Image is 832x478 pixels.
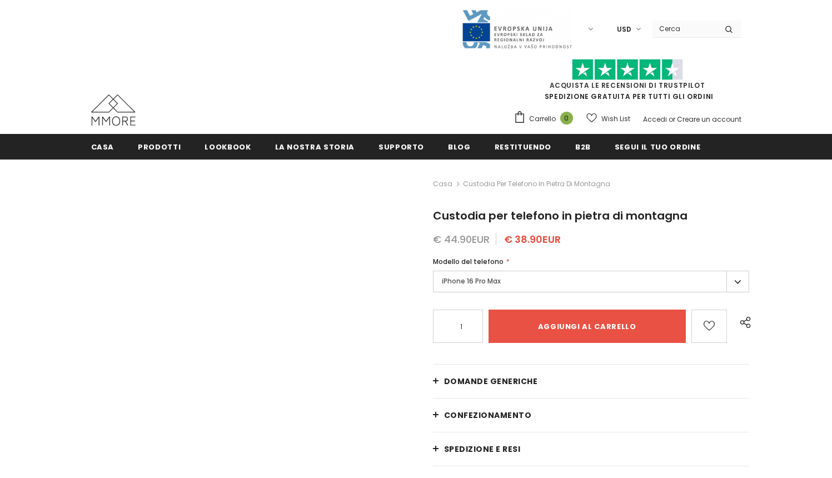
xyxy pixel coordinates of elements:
[495,134,551,159] a: Restituendo
[444,376,538,387] span: Domande generiche
[448,142,471,152] span: Blog
[615,142,700,152] span: Segui il tuo ordine
[643,114,667,124] a: Accedi
[504,232,561,246] span: € 38.90EUR
[560,112,573,125] span: 0
[601,113,630,125] span: Wish List
[378,142,424,152] span: supporto
[433,177,452,191] a: Casa
[91,134,114,159] a: Casa
[433,257,504,266] span: Modello del telefono
[275,134,355,159] a: La nostra storia
[586,109,630,128] a: Wish List
[514,64,741,101] span: SPEDIZIONE GRATUITA PER TUTTI GLI ORDINI
[652,21,716,37] input: Search Site
[550,81,705,90] a: Acquista le recensioni di TrustPilot
[461,9,572,49] img: Javni Razpis
[677,114,741,124] a: Creare un account
[615,134,700,159] a: Segui il tuo ordine
[617,24,631,35] span: USD
[572,59,683,81] img: Fidati di Pilot Stars
[378,134,424,159] a: supporto
[433,232,490,246] span: € 44.90EUR
[448,134,471,159] a: Blog
[433,208,687,223] span: Custodia per telefono in pietra di montagna
[529,113,556,125] span: Carrello
[91,94,136,126] img: Casi MMORE
[433,432,750,466] a: Spedizione e resi
[138,142,181,152] span: Prodotti
[444,410,532,421] span: CONFEZIONAMENTO
[205,142,251,152] span: Lookbook
[444,444,521,455] span: Spedizione e resi
[575,142,591,152] span: B2B
[433,271,750,292] label: iPhone 16 Pro Max
[461,24,572,33] a: Javni Razpis
[138,134,181,159] a: Prodotti
[514,111,579,127] a: Carrello 0
[575,134,591,159] a: B2B
[669,114,675,124] span: or
[433,365,750,398] a: Domande generiche
[275,142,355,152] span: La nostra storia
[463,177,610,191] span: Custodia per telefono in pietra di montagna
[489,310,686,343] input: Aggiungi al carrello
[495,142,551,152] span: Restituendo
[205,134,251,159] a: Lookbook
[91,142,114,152] span: Casa
[433,399,750,432] a: CONFEZIONAMENTO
